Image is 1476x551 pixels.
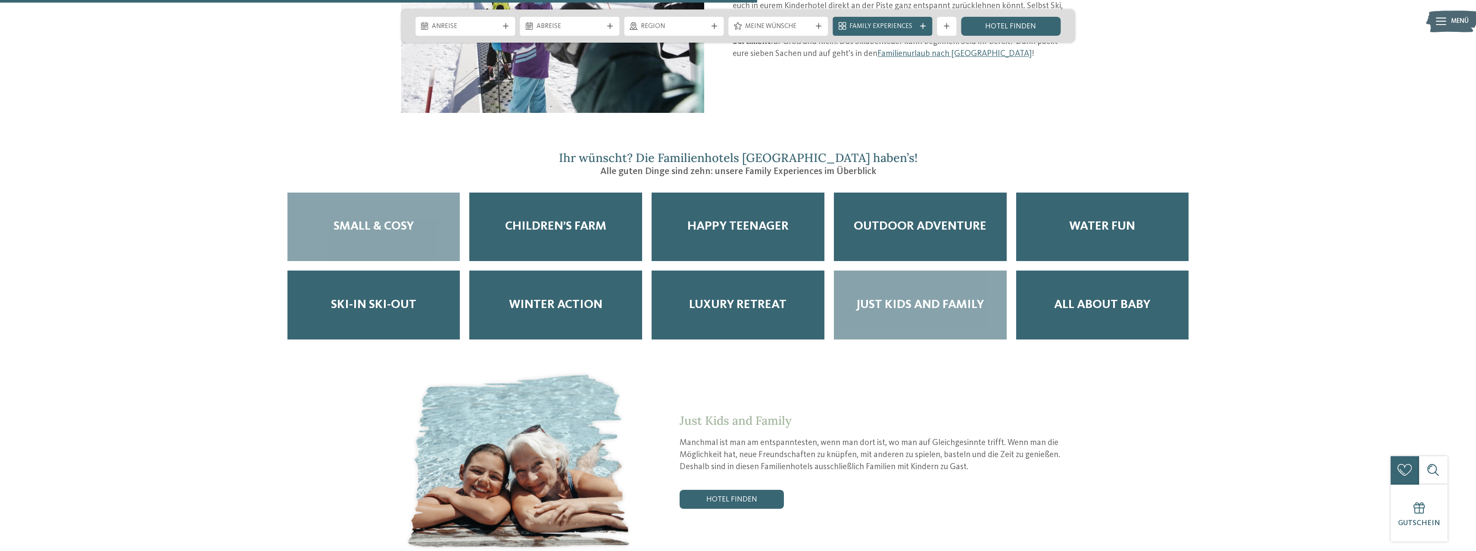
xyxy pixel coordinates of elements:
[745,22,811,31] span: Meine Wünsche
[1054,298,1150,312] span: All about Baby
[687,219,789,234] span: Happy Teenager
[680,490,784,509] a: Hotel finden
[432,22,498,31] span: Anreise
[856,298,984,312] span: Just Kids and Family
[849,22,916,31] span: Family Experiences
[505,219,606,234] span: Children’s Farm
[680,437,1075,473] p: Manchmal ist man am entspanntesten, wenn man dort ist, wo man auf Gleichgesinnte trifft. Wenn man...
[854,219,986,234] span: Outdoor Adventure
[1069,219,1135,234] span: Water Fun
[961,17,1061,36] a: Hotel finden
[1398,520,1440,527] span: Gutschein
[877,50,1032,58] a: Familienurlaub nach [GEOGRAPHIC_DATA]
[1391,485,1448,542] a: Gutschein
[641,22,707,31] span: Region
[689,298,786,312] span: Luxury Retreat
[509,298,602,312] span: Winter Action
[600,167,876,176] span: Alle guten Dinge sind zehn: unsere Family Experiences im Überblick
[331,298,416,312] span: Ski-in Ski-out
[537,22,603,31] span: Abreise
[334,219,414,234] span: Small & Cosy
[680,413,792,428] span: Just Kids and Family
[559,150,917,165] span: Ihr wünscht? Die Familienhotels [GEOGRAPHIC_DATA] haben’s!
